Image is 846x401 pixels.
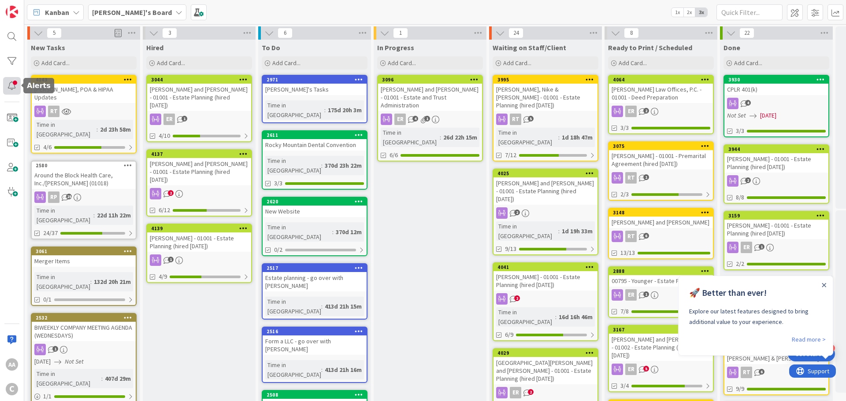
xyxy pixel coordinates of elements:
[93,210,95,220] span: :
[323,302,364,311] div: 413d 21h 15m
[263,264,367,291] div: 2517Estate planning - go over with [PERSON_NAME]
[168,257,174,262] span: 1
[724,76,828,95] div: 3930CPLR 401(k)
[36,77,136,83] div: 4143
[263,139,367,151] div: Rocky Mountain Dental Convention
[609,289,713,301] div: ER
[96,125,98,134] span: :
[609,267,713,275] div: 2888
[508,28,523,38] span: 24
[34,120,96,139] div: Time in [GEOGRAPHIC_DATA]
[727,111,746,119] i: Not Set
[19,1,40,12] span: Support
[31,161,137,239] a: 2580Around the Block Health Care, Inc./[PERSON_NAME] (01018)RPTime in [GEOGRAPHIC_DATA]:22d 11h 2...
[146,75,252,142] a: 3044[PERSON_NAME] and [PERSON_NAME] - 01001 - Estate Planning (hired [DATE])ER4/10
[263,327,367,335] div: 2516
[332,227,334,237] span: :
[43,143,52,152] span: 4/6
[31,246,137,306] a: 3061Merger ItemsTime in [GEOGRAPHIC_DATA]:132d 20h 21m0/1
[159,206,170,215] span: 6/12
[724,211,829,270] a: 3159[PERSON_NAME] - 01001 - Estate Planning (hired [DATE])ER2/2
[263,264,367,272] div: 2517
[147,150,251,185] div: 4137[PERSON_NAME] and [PERSON_NAME] - 01001 - Estate Planning (hired [DATE])
[147,158,251,185] div: [PERSON_NAME] and [PERSON_NAME] - 01001 - Estate Planning (hired [DATE])
[613,77,713,83] div: 4064
[609,275,713,287] div: 00795 - Younger - Estate Planning /
[146,43,163,52] span: Hired
[32,84,136,103] div: [PERSON_NAME], POA & HIPAA Updates
[678,276,836,359] iframe: UserGuiding Product Updates RC Tooltip
[34,357,51,366] span: [DATE]
[262,197,367,256] a: 2620New WebsiteTime in [GEOGRAPHIC_DATA]:370d 12m0/2
[728,77,828,83] div: 3930
[672,8,683,17] span: 1x
[334,227,364,237] div: 370d 12m
[147,232,251,252] div: [PERSON_NAME] - 01001 - Estate Planning (hired [DATE])
[745,177,751,183] span: 2
[724,367,828,378] div: RT
[510,387,521,398] div: ER
[759,244,764,250] span: 1
[496,128,558,147] div: Time in [GEOGRAPHIC_DATA]
[440,132,441,142] span: :
[32,76,136,103] div: 4143[PERSON_NAME], POA & HIPAA Updates
[6,358,18,371] div: AA
[736,126,744,136] span: 3/3
[159,272,167,281] span: 4/9
[98,125,133,134] div: 2d 23h 58m
[263,198,367,206] div: 2620
[32,191,136,203] div: RP
[321,302,323,311] span: :
[146,224,252,283] a: 4139[PERSON_NAME] - 01001 - Estate Planning (hired [DATE])4/9
[759,369,764,375] span: 6
[505,151,516,160] span: 7/12
[147,114,251,125] div: ER
[620,381,629,390] span: 3/4
[609,326,713,361] div: 3167[PERSON_NAME] and [PERSON_NAME] - 01002 - Estate Planning (hired [DATE])
[32,314,136,341] div: 2532BIWEEKLY COMPANY MEETING AGENDA (WEDNESDAYS)
[47,28,62,38] span: 5
[34,206,93,225] div: Time in [GEOGRAPHIC_DATA]
[510,114,521,125] div: RT
[151,151,251,157] div: 4137
[608,325,714,392] a: 3167[PERSON_NAME] and [PERSON_NAME] - 01002 - Estate Planning (hired [DATE])ER3/4
[265,297,321,316] div: Time in [GEOGRAPHIC_DATA]
[52,346,58,352] span: 1
[263,327,367,355] div: 2516Form a LLC - go over with [PERSON_NAME]
[609,150,713,169] div: [PERSON_NAME] - 01001 - Premarital Agreement (hired [DATE])
[608,43,692,52] span: Ready to Print / Scheduled
[147,224,251,252] div: 4139[PERSON_NAME] - 01001 - Estate Planning (hired [DATE])
[263,206,367,217] div: New Website
[493,169,597,205] div: 4025[PERSON_NAME] and [PERSON_NAME] - 01001 - Estate Planning (hired [DATE])
[724,84,828,95] div: CPLR 401(k)
[724,144,829,204] a: 3944[PERSON_NAME] - 01001 - Estate Planning (hired [DATE])8/8
[32,247,136,255] div: 3061
[147,76,251,111] div: 3044[PERSON_NAME] and [PERSON_NAME] - 01001 - Estate Planning (hired [DATE])
[147,150,251,158] div: 4137
[741,242,752,253] div: ER
[514,210,520,215] span: 2
[92,8,172,17] b: [PERSON_NAME]'s Board
[31,75,137,154] a: 4143[PERSON_NAME], POA & HIPAA UpdatesRTTime in [GEOGRAPHIC_DATA]:2d 23h 58m4/6
[6,383,18,395] div: C
[724,153,828,173] div: [PERSON_NAME] - 01001 - Estate Planning (hired [DATE])
[394,114,406,125] div: ER
[267,199,367,205] div: 2620
[146,149,252,217] a: 4137[PERSON_NAME] and [PERSON_NAME] - 01001 - Estate Planning (hired [DATE])6/12
[32,255,136,267] div: Merger Items
[34,369,101,388] div: Time in [GEOGRAPHIC_DATA]
[724,220,828,239] div: [PERSON_NAME] - 01001 - Estate Planning (hired [DATE])
[528,116,534,121] span: 5
[505,244,516,254] span: 9/13
[263,131,367,139] div: 2611
[263,131,367,151] div: 2611Rocky Mountain Dental Convention
[393,28,408,38] span: 1
[41,59,70,67] span: Add Card...
[493,169,597,177] div: 4025
[493,76,597,84] div: 3995
[493,387,597,398] div: ER
[157,59,185,67] span: Add Card...
[262,75,367,123] a: 2971[PERSON_NAME]'s TasksTime in [GEOGRAPHIC_DATA]:175d 20h 3m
